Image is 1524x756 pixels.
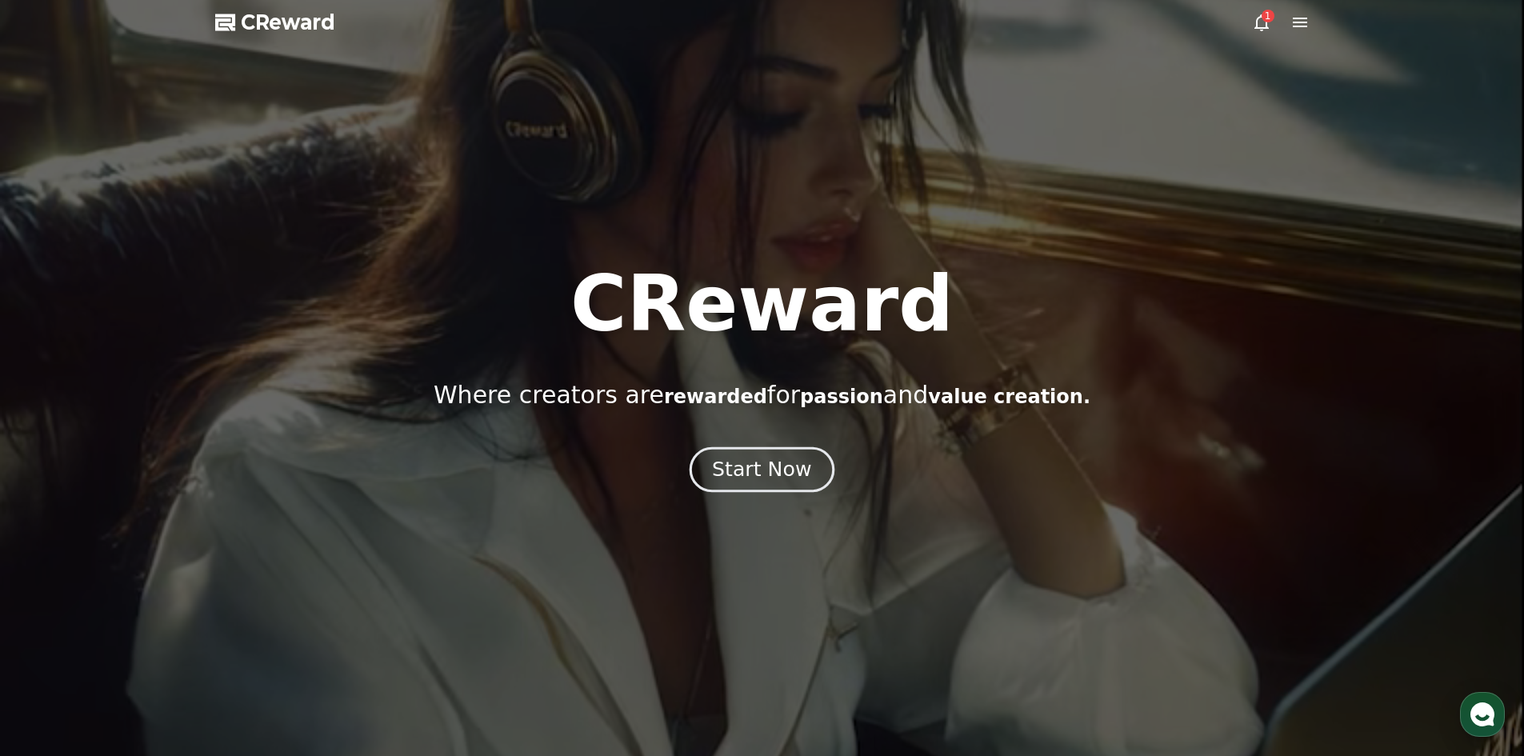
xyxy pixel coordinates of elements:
span: CReward [241,10,335,35]
span: rewarded [664,386,767,408]
a: Messages [106,507,206,547]
span: passion [800,386,883,408]
div: 1 [1262,10,1274,22]
a: Home [5,507,106,547]
a: 1 [1252,13,1271,32]
p: Where creators are for and [434,381,1090,410]
span: value creation. [928,386,1090,408]
span: Home [41,531,69,544]
span: Settings [237,531,276,544]
div: Start Now [712,456,811,483]
a: CReward [215,10,335,35]
button: Start Now [690,446,834,492]
span: Messages [133,532,180,545]
h1: CReward [570,266,954,342]
a: Settings [206,507,307,547]
a: Start Now [693,464,831,479]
